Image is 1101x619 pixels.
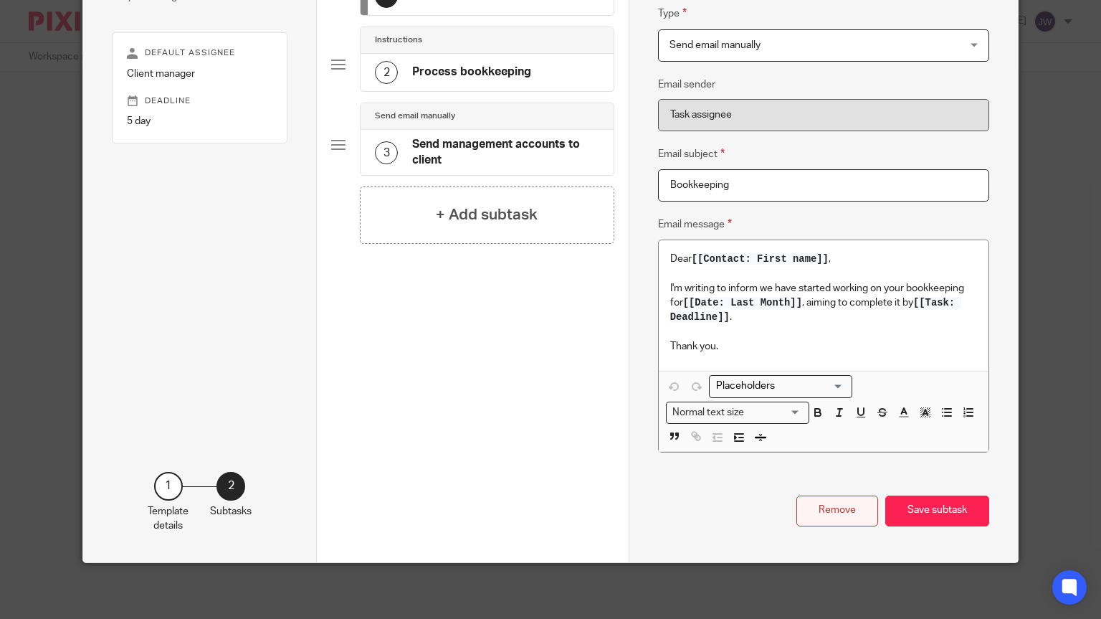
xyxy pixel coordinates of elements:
[658,77,715,92] label: Email sender
[412,65,531,80] h4: Process bookkeeping
[375,141,398,164] div: 3
[210,504,252,519] p: Subtasks
[154,472,183,501] div: 1
[375,110,455,122] h4: Send email manually
[658,5,687,22] label: Type
[658,216,732,232] label: Email message
[436,204,538,226] h4: + Add subtask
[749,405,801,420] input: Search for option
[669,40,761,50] span: Send email manually
[796,496,878,526] button: Remove
[127,67,272,81] p: Client manager
[666,402,809,424] div: Text styles
[709,375,852,397] div: Placeholders
[127,95,272,107] p: Deadline
[375,61,398,84] div: 2
[670,339,977,354] p: Thank you.
[666,402,809,424] div: Search for option
[412,137,599,168] h4: Send management accounts to client
[375,34,422,46] h4: Instructions
[711,379,844,394] input: Search for option
[658,146,725,162] label: Email subject
[670,281,977,325] p: I'm writing to inform we have started working on your bookkeeping for , aiming to complete it by .
[683,297,802,308] span: [[Date: Last Month]]
[127,114,272,128] p: 5 day
[709,375,852,397] div: Search for option
[148,504,189,534] p: Template details
[216,472,245,501] div: 2
[692,253,829,265] span: [[Contact: First name]]
[670,252,977,266] p: Dear ,
[885,496,989,526] button: Save subtask
[669,405,748,420] span: Normal text size
[127,47,272,59] p: Default assignee
[658,169,989,202] input: Subject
